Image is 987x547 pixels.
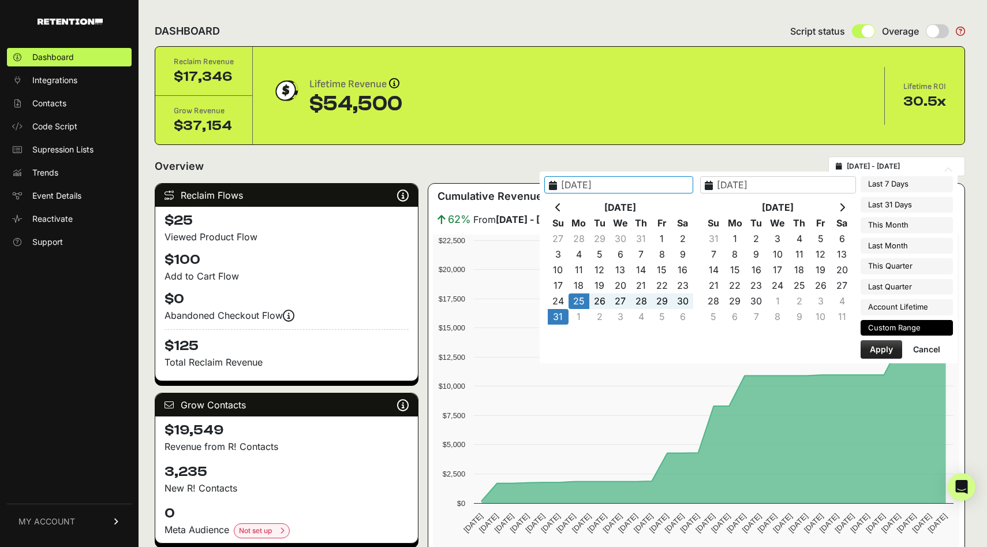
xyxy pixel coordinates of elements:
td: 23 [746,278,767,293]
li: Last Month [861,238,953,254]
text: [DATE] [818,512,840,534]
h3: Cumulative Revenue [438,188,543,204]
p: Total Reclaim Revenue [164,355,409,369]
text: [DATE] [663,512,686,534]
td: 17 [548,278,569,293]
th: Fr [810,215,831,231]
span: Overage [882,24,919,38]
th: Sa [672,215,693,231]
span: 62% [448,211,471,228]
text: [DATE] [709,512,732,534]
h4: 0 [164,504,409,523]
td: 5 [810,231,831,247]
td: 5 [703,309,724,325]
img: dollar-coin-05c43ed7efb7bc0c12610022525b4bbbb207c7efeef5aecc26f025e68dcafac9.png [271,76,300,105]
text: $2,500 [443,470,465,478]
td: 2 [788,293,810,309]
td: 22 [724,278,746,293]
td: 15 [652,262,672,278]
td: 6 [724,309,746,325]
h4: $25 [164,211,409,230]
text: [DATE] [586,512,608,534]
td: 3 [548,247,569,262]
span: Script status [790,24,845,38]
td: 14 [703,262,724,278]
div: $54,500 [309,92,402,116]
td: 13 [610,262,631,278]
p: New R! Contacts [164,481,409,495]
th: We [767,215,788,231]
td: 27 [548,231,569,247]
td: 9 [788,309,810,325]
th: We [610,215,631,231]
text: [DATE] [570,512,593,534]
text: [DATE] [865,512,887,534]
td: 8 [724,247,746,262]
th: Tu [746,215,767,231]
div: Meta Audience [164,523,409,538]
text: [DATE] [679,512,701,534]
div: Lifetime ROI [903,81,946,92]
td: 11 [788,247,810,262]
text: $15,000 [439,323,465,332]
td: 18 [788,262,810,278]
td: 11 [569,262,589,278]
td: 25 [569,293,589,309]
text: $22,500 [439,236,465,245]
div: $37,154 [174,117,234,135]
td: 19 [810,262,831,278]
h2: DASHBOARD [155,23,220,39]
a: Event Details [7,187,132,205]
td: 3 [810,293,831,309]
a: Dashboard [7,48,132,66]
td: 10 [767,247,788,262]
i: Events are firing, and revenue is coming soon! Reclaim revenue is updated nightly. [283,315,294,316]
td: 2 [672,231,693,247]
th: [DATE] [569,200,672,215]
td: 17 [767,262,788,278]
span: Trends [32,167,58,178]
div: 30.5x [903,92,946,111]
text: $7,500 [443,411,465,420]
td: 1 [724,231,746,247]
td: 5 [652,309,672,325]
text: $5,000 [443,440,465,449]
text: [DATE] [880,512,902,534]
th: Fr [652,215,672,231]
p: Revenue from R! Contacts [164,440,409,453]
span: Contacts [32,98,66,109]
span: Integrations [32,75,77,86]
td: 6 [831,231,853,247]
text: [DATE] [849,512,872,534]
text: [DATE] [741,512,763,534]
h4: $19,549 [164,421,409,440]
div: Grow Contacts [155,393,418,416]
td: 20 [610,278,631,293]
td: 12 [589,262,610,278]
th: Sa [831,215,853,231]
td: 12 [810,247,831,262]
span: Dashboard [32,51,74,63]
li: This Month [861,217,953,233]
td: 30 [610,231,631,247]
text: [DATE] [787,512,810,534]
td: 31 [548,309,569,325]
h4: $0 [164,290,409,308]
span: Supression Lists [32,144,94,155]
td: 8 [652,247,672,262]
text: [DATE] [509,512,531,534]
td: 4 [631,309,652,325]
a: Integrations [7,71,132,90]
td: 20 [831,262,853,278]
text: [DATE] [555,512,577,534]
td: 23 [672,278,693,293]
td: 4 [569,247,589,262]
th: Th [631,215,652,231]
td: 1 [652,231,672,247]
h2: Overview [155,158,204,174]
td: 25 [788,278,810,293]
li: Last 31 Days [861,197,953,213]
li: Last Quarter [861,279,953,295]
text: [DATE] [756,512,779,534]
div: Lifetime Revenue [309,76,402,92]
